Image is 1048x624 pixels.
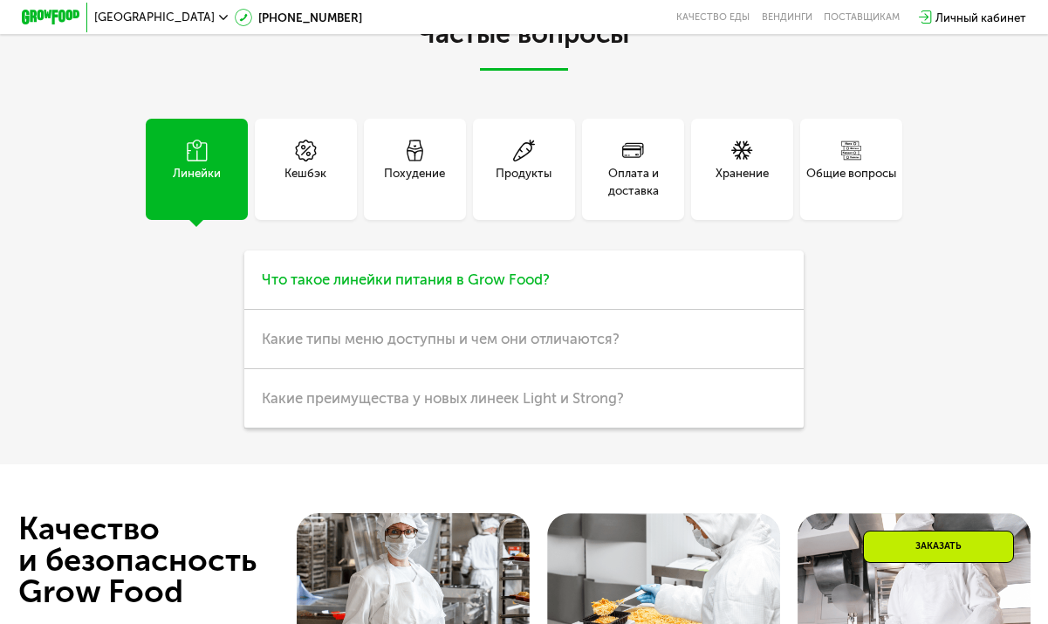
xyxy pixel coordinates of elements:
div: Заказать [863,531,1014,563]
h2: Частые вопросы [116,20,931,71]
div: Общие вопросы [806,164,896,199]
a: Качество еды [676,11,750,23]
div: Хранение [716,164,769,199]
a: Вендинги [762,11,812,23]
div: Оплата и доставка [582,164,684,199]
span: Что такое линейки питания в Grow Food? [262,271,550,288]
div: Линейки [173,164,221,199]
span: Какие типы меню доступны и чем они отличаются? [262,330,620,347]
div: Похудение [384,164,445,199]
div: поставщикам [824,11,900,23]
span: Какие преимущества у новых линеек Light и Strong? [262,389,624,407]
div: Продукты [496,164,551,199]
a: [PHONE_NUMBER] [235,9,362,26]
span: [GEOGRAPHIC_DATA] [94,11,215,23]
div: Качество и безопасность Grow Food [18,513,321,607]
div: Личный кабинет [935,9,1026,26]
div: Кешбэк [284,164,326,199]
